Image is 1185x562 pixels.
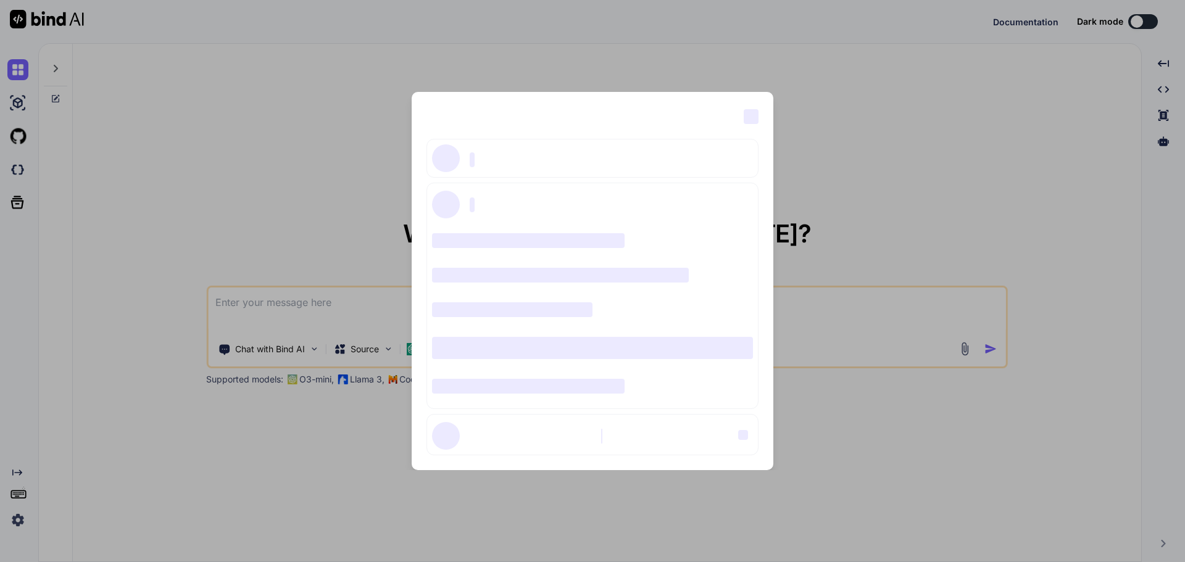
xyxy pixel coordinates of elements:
[432,233,625,248] span: ‌
[432,191,460,218] span: ‌
[744,109,759,124] span: ‌
[738,430,748,440] span: ‌
[470,197,475,212] span: ‌
[470,152,475,167] span: ‌
[601,429,602,444] span: ‌
[432,302,592,317] span: ‌
[432,268,689,283] span: ‌
[432,337,754,359] span: ‌
[432,144,460,172] span: ‌
[432,379,625,394] span: ‌
[432,422,460,450] span: ‌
